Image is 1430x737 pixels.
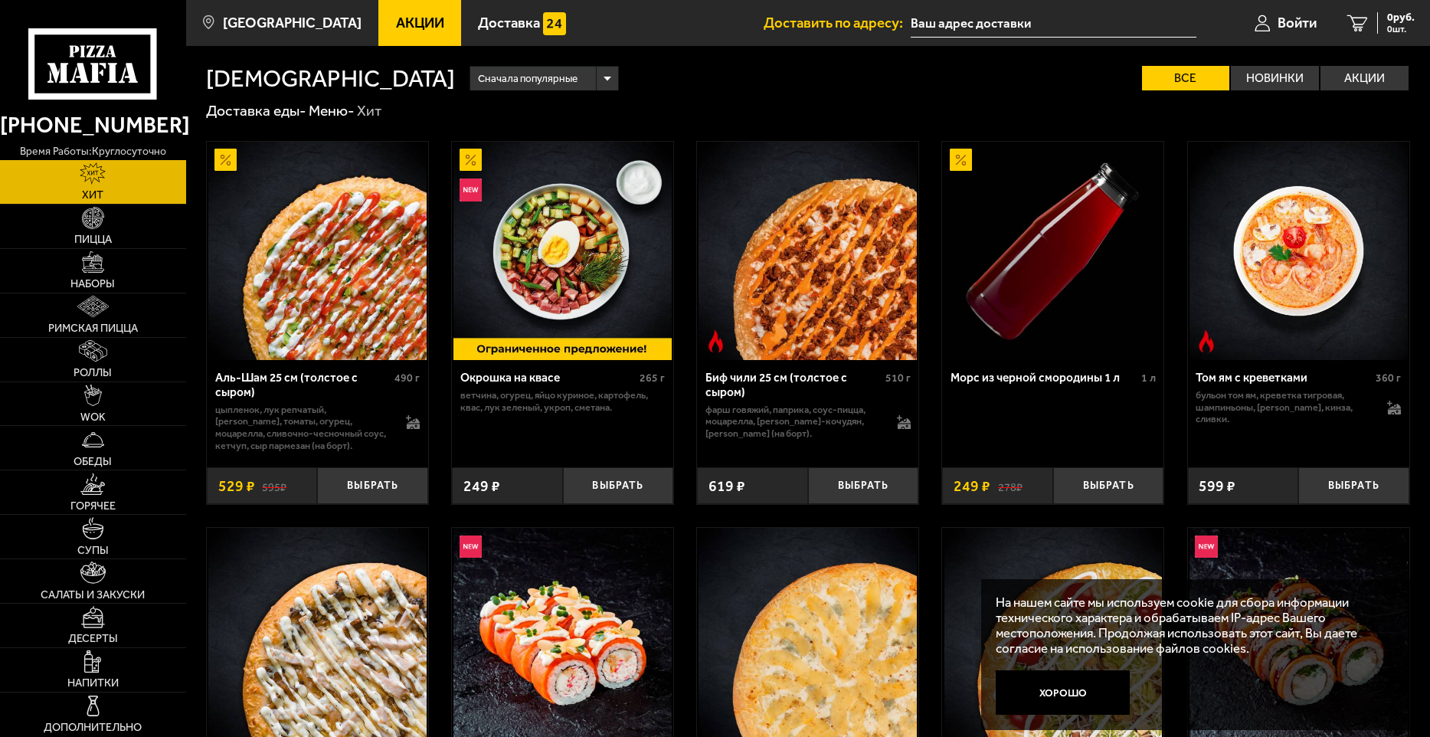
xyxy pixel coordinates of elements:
a: Острое блюдоТом ям с креветками [1188,142,1409,360]
label: Новинки [1231,66,1319,90]
p: ветчина, огурец, яйцо куриное, картофель, квас, лук зеленый, укроп, сметана. [460,389,666,413]
span: Пицца [74,234,112,245]
div: Окрошка на квасе [460,371,636,385]
div: Аль-Шам 25 см (толстое с сыром) [215,371,391,399]
span: Наборы [70,279,115,290]
span: 249 ₽ [463,479,500,493]
a: АкционныйАль-Шам 25 см (толстое с сыром) [207,142,428,360]
span: Римская пицца [48,323,138,334]
span: Горячее [70,501,116,512]
button: Выбрать [563,467,674,504]
a: Меню- [309,102,355,120]
a: АкционныйНовинкаОкрошка на квасе [452,142,673,360]
span: [GEOGRAPHIC_DATA] [223,16,362,31]
img: Новинка [1195,536,1217,558]
span: 619 ₽ [708,479,745,493]
img: Новинка [460,536,482,558]
span: Роллы [74,368,112,378]
img: 15daf4d41897b9f0e9f617042186c801.svg [543,12,565,34]
span: 249 ₽ [954,479,990,493]
span: 490 г [394,372,420,385]
img: Острое блюдо [1195,330,1217,352]
s: 595 ₽ [262,479,286,493]
img: Окрошка на квасе [453,142,672,360]
span: Акции [396,16,444,31]
img: Акционный [950,149,972,171]
img: Новинка [460,179,482,201]
label: Акции [1320,66,1409,90]
p: бульон том ям, креветка тигровая, шампиньоны, [PERSON_NAME], кинза, сливки. [1196,389,1372,425]
span: Супы [77,545,109,556]
span: 599 ₽ [1199,479,1235,493]
button: Выбрать [1298,467,1409,504]
p: фарш говяжий, паприка, соус-пицца, моцарелла, [PERSON_NAME]-кочудян, [PERSON_NAME] (на борт). [705,404,882,440]
div: Морс из черной смородины 1 л [951,371,1137,385]
span: 360 г [1376,372,1401,385]
span: Десерты [68,634,118,644]
div: Биф чили 25 см (толстое с сыром) [705,371,882,399]
span: 0 шт. [1387,25,1415,34]
s: 278 ₽ [998,479,1023,493]
span: Напитки [67,678,119,689]
img: Острое блюдо [705,330,727,352]
a: Острое блюдоБиф чили 25 см (толстое с сыром) [697,142,918,360]
span: Обеды [74,457,112,467]
span: Салаты и закуски [41,590,145,601]
img: Акционный [460,149,482,171]
button: Выбрать [808,467,919,504]
button: Выбрать [1053,467,1164,504]
button: Хорошо [996,670,1130,715]
span: Дополнительно [44,722,142,733]
img: Аль-Шам 25 см (толстое с сыром) [208,142,427,360]
span: Хит [82,190,103,201]
span: WOK [80,412,106,423]
img: Акционный [214,149,237,171]
div: Хит [357,101,381,120]
img: Биф чили 25 см (толстое с сыром) [699,142,917,360]
button: Выбрать [317,467,428,504]
span: 265 г [640,372,665,385]
label: Все [1142,66,1230,90]
span: 510 г [885,372,911,385]
input: Ваш адрес доставки [911,9,1196,38]
p: На нашем сайте мы используем cookie для сбора информации технического характера и обрабатываем IP... [996,595,1386,657]
span: Доставить по адресу: [764,16,911,31]
h1: [DEMOGRAPHIC_DATA] [206,67,455,90]
div: Том ям с креветками [1196,371,1372,385]
span: 0 руб. [1387,12,1415,23]
img: Том ям с креветками [1189,142,1408,360]
span: 1 л [1141,372,1156,385]
img: Морс из черной смородины 1 л [944,142,1163,360]
span: 529 ₽ [218,479,255,493]
span: Войти [1278,16,1317,31]
p: цыпленок, лук репчатый, [PERSON_NAME], томаты, огурец, моцарелла, сливочно-чесночный соус, кетчуп... [215,404,391,451]
span: Доставка [478,16,540,31]
a: АкционныйМорс из черной смородины 1 л [942,142,1163,360]
span: Сначала популярные [478,64,578,93]
a: Доставка еды- [206,102,306,120]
